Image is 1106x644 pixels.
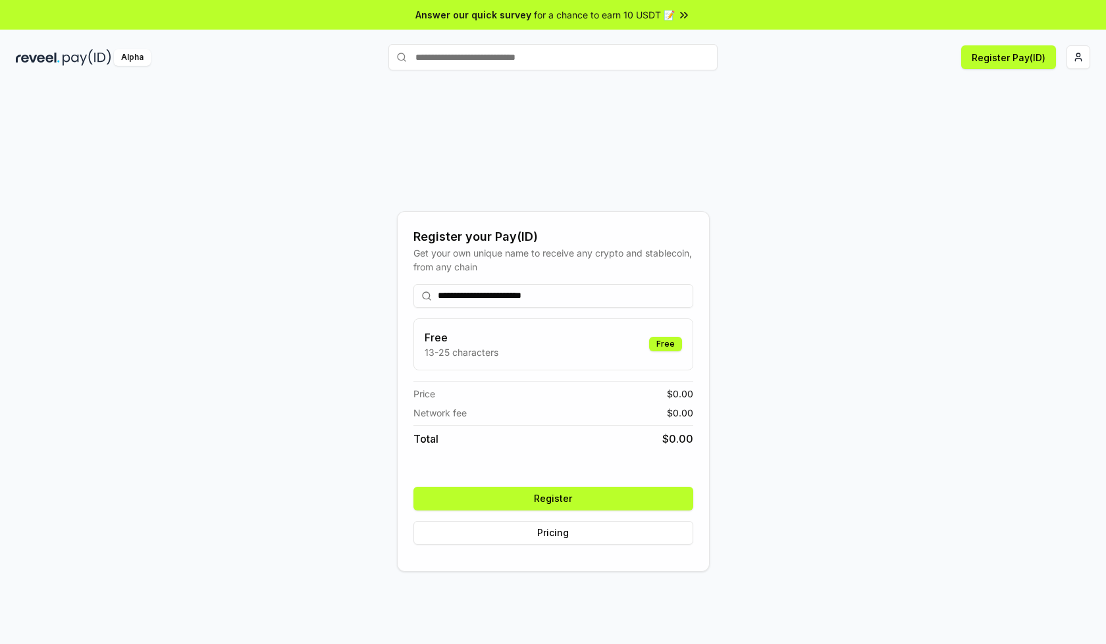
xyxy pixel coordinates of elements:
button: Register Pay(ID) [961,45,1056,69]
span: Answer our quick survey [415,8,531,22]
div: Register your Pay(ID) [413,228,693,246]
span: $ 0.00 [667,387,693,401]
h3: Free [425,330,498,345]
div: Free [649,337,682,351]
span: for a chance to earn 10 USDT 📝 [534,8,675,22]
span: Total [413,431,438,447]
img: reveel_dark [16,49,60,66]
div: Alpha [114,49,151,66]
img: pay_id [63,49,111,66]
span: $ 0.00 [667,406,693,420]
button: Register [413,487,693,510]
p: 13-25 characters [425,345,498,359]
span: $ 0.00 [662,431,693,447]
button: Pricing [413,521,693,545]
span: Price [413,387,435,401]
span: Network fee [413,406,467,420]
div: Get your own unique name to receive any crypto and stablecoin, from any chain [413,246,693,274]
